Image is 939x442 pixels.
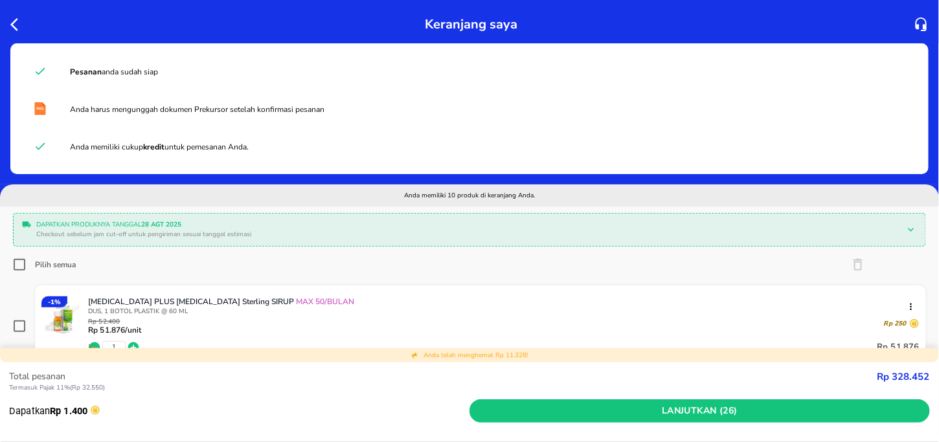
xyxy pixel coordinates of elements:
[36,230,898,239] p: Checkout sebelum jam cut-off untuk pengiriman sesuai tanggal estimasi
[88,296,909,307] p: [MEDICAL_DATA] PLUS [MEDICAL_DATA] Sterling SIRUP
[112,343,116,352] button: 1
[41,296,67,307] div: - 1 %
[877,370,930,383] strong: Rp 328.452
[470,399,930,423] button: Lanjutkan (26)
[35,260,76,270] div: Pilih semua
[143,142,164,152] strong: kredit
[50,405,87,417] strong: Rp 1.400
[877,340,920,355] p: Rp 51.876
[9,370,877,383] p: Total pesanan
[475,403,925,419] span: Lanjutkan (26)
[294,296,354,307] span: MAX 50/BULAN
[36,220,898,230] p: Dapatkan produknya tanggal
[88,326,141,335] p: Rp 51.876 /unit
[884,319,907,328] p: Rp 250
[70,142,249,152] span: Anda memiliki cukup untuk pemesanan Anda.
[70,67,102,77] strong: Pesanan
[88,318,141,326] p: Rp 52.400
[70,67,158,77] span: anda sudah siap
[411,351,419,359] img: total discount
[141,220,181,229] b: 28 Agt 2025
[34,102,47,115] img: prekursor document required
[70,104,324,115] span: Anda harus mengunggah dokumen Prekursor setelah konfirmasi pesanan
[17,217,922,243] div: Dapatkan produknya tanggal28 Agt 2025Checkout sebelum jam cut-off untuk pengiriman sesuai tanggal...
[9,404,470,418] p: Dapatkan
[41,296,84,339] img: ACTIFED PLUS EXPECTORANT Sterling SIRUP
[425,13,518,36] p: Keranjang saya
[88,307,920,316] p: DUS, 1 BOTOL PLASTIK @ 60 ML
[9,383,877,393] p: Termasuk Pajak 11% ( Rp 32.550 )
